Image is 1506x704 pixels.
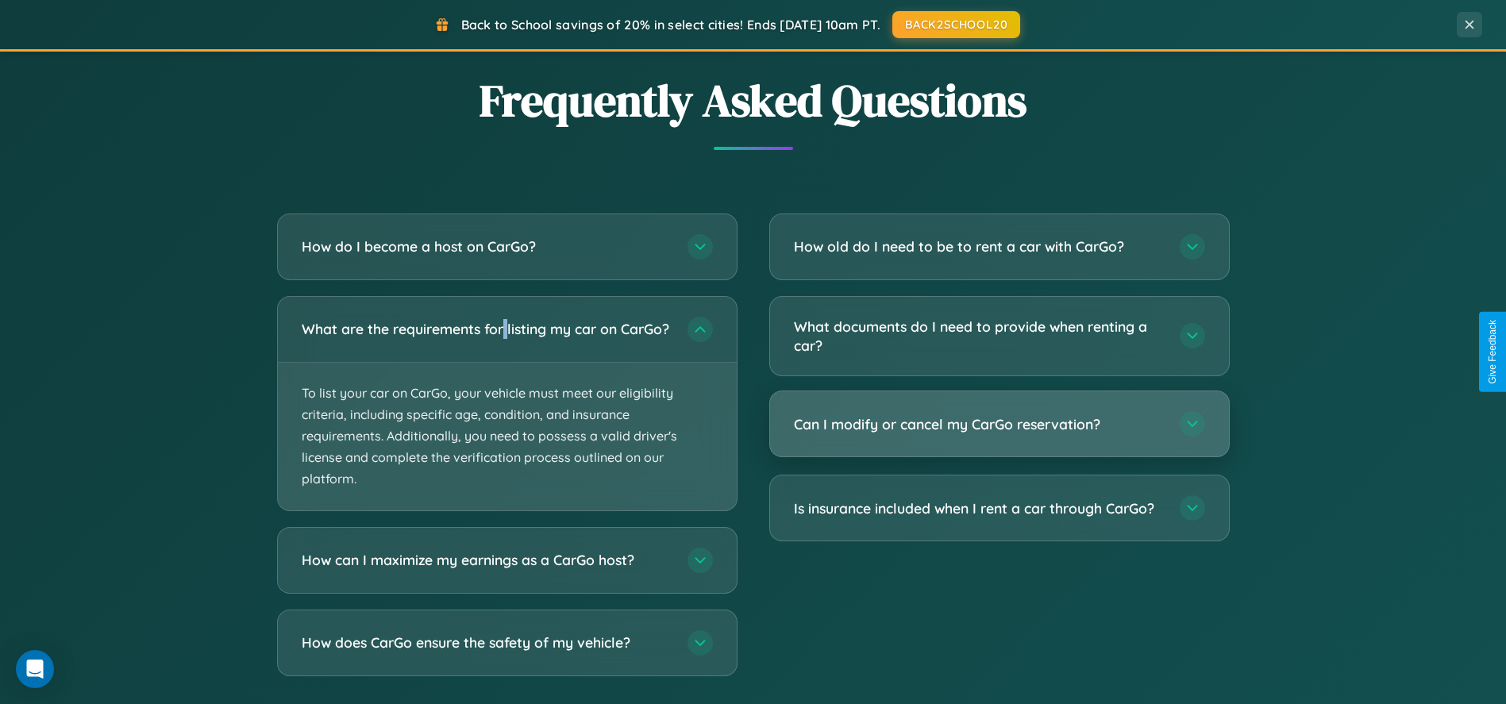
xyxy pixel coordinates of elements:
h3: What documents do I need to provide when renting a car? [794,317,1164,356]
h3: How does CarGo ensure the safety of my vehicle? [302,633,672,652]
h3: What are the requirements for listing my car on CarGo? [302,319,672,339]
div: Open Intercom Messenger [16,650,54,688]
p: To list your car on CarGo, your vehicle must meet our eligibility criteria, including specific ag... [278,363,737,510]
h2: Frequently Asked Questions [277,70,1230,131]
div: Give Feedback [1487,320,1498,384]
span: Back to School savings of 20% in select cities! Ends [DATE] 10am PT. [461,17,880,33]
h3: Can I modify or cancel my CarGo reservation? [794,414,1164,434]
h3: How do I become a host on CarGo? [302,237,672,256]
h3: Is insurance included when I rent a car through CarGo? [794,498,1164,518]
h3: How old do I need to be to rent a car with CarGo? [794,237,1164,256]
button: BACK2SCHOOL20 [892,11,1020,38]
h3: How can I maximize my earnings as a CarGo host? [302,550,672,570]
